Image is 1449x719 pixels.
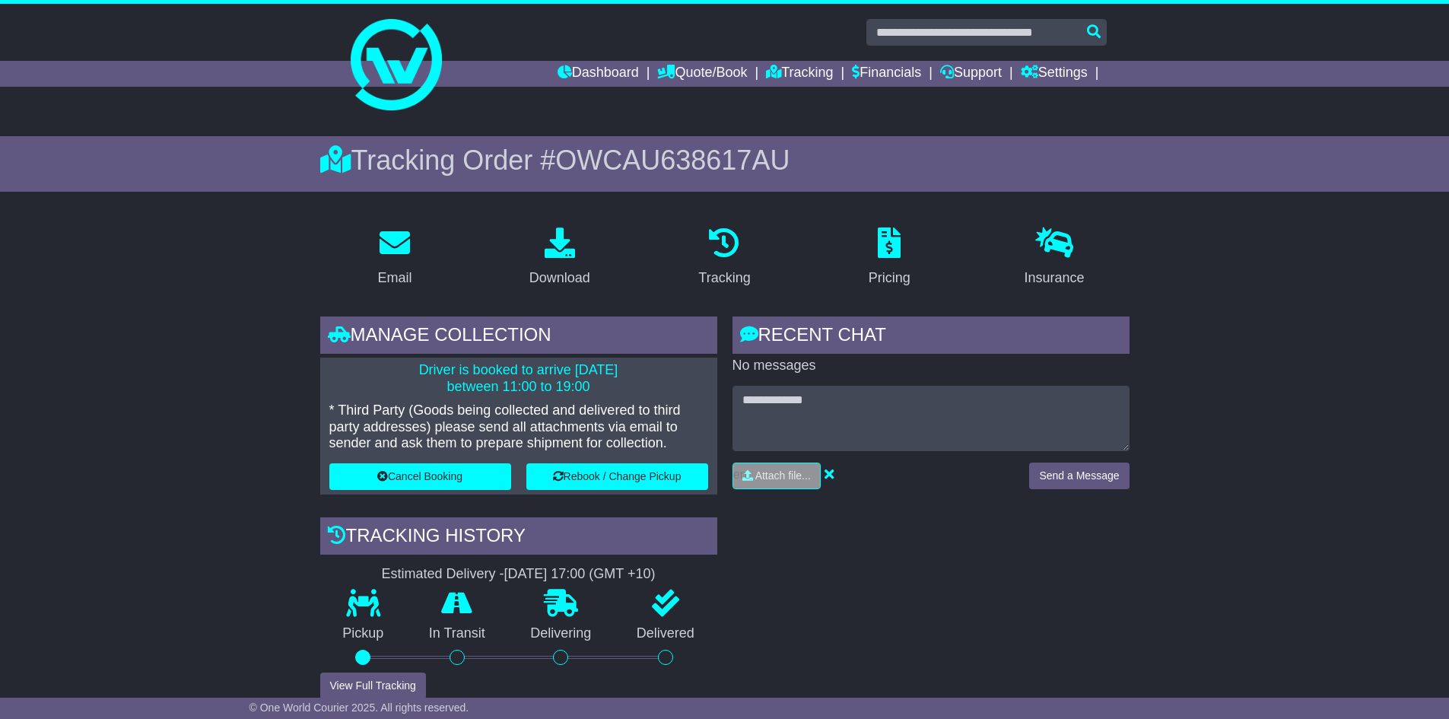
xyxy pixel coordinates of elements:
div: Manage collection [320,317,717,358]
p: Delivering [508,625,615,642]
button: View Full Tracking [320,673,426,699]
a: Tracking [688,222,760,294]
div: Insurance [1025,268,1085,288]
a: Pricing [859,222,920,294]
button: Cancel Booking [329,463,511,490]
a: Settings [1021,61,1088,87]
p: No messages [732,358,1130,374]
div: Tracking history [320,517,717,558]
a: Download [520,222,600,294]
a: Insurance [1015,222,1095,294]
a: Dashboard [558,61,639,87]
a: Tracking [766,61,833,87]
span: OWCAU638617AU [555,145,790,176]
div: Estimated Delivery - [320,566,717,583]
a: Financials [852,61,921,87]
a: Support [940,61,1002,87]
div: RECENT CHAT [732,317,1130,358]
div: Email [377,268,412,288]
p: In Transit [406,625,508,642]
a: Email [367,222,421,294]
span: © One World Courier 2025. All rights reserved. [249,702,469,714]
p: Pickup [320,625,407,642]
div: Pricing [869,268,910,288]
button: Send a Message [1029,463,1129,489]
div: Tracking Order # [320,144,1130,177]
div: [DATE] 17:00 (GMT +10) [504,566,656,583]
div: Tracking [698,268,750,288]
p: Delivered [614,625,717,642]
button: Rebook / Change Pickup [526,463,708,490]
p: Driver is booked to arrive [DATE] between 11:00 to 19:00 [329,362,708,395]
p: * Third Party (Goods being collected and delivered to third party addresses) please send all atta... [329,402,708,452]
div: Download [529,268,590,288]
a: Quote/Book [657,61,747,87]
